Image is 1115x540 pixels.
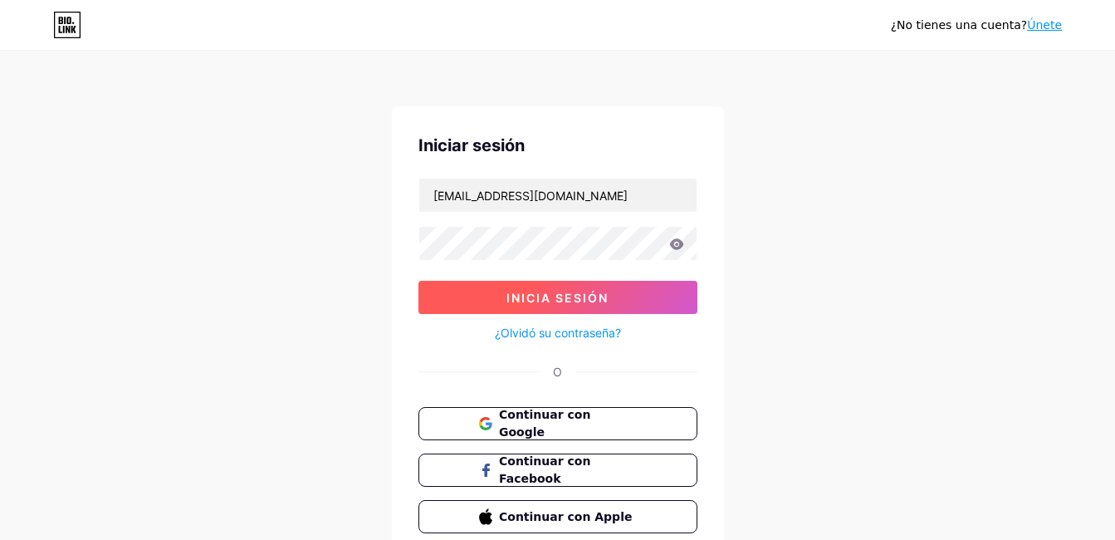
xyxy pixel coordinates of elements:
button: Continuar con Apple [418,500,697,533]
span: Continuar con Google [499,406,636,441]
button: Continuar con Google [418,407,697,440]
a: ¿Olvidó su contraseña? [495,324,621,341]
input: Nombre de usuario [419,179,697,212]
button: Continuar con Facebook [418,454,697,487]
span: Continuar con Facebook [499,453,636,488]
div: ¿No tienes una cuenta? [891,17,1062,34]
div: Iniciar sesión [418,133,697,158]
span: Continuar con Apple [499,508,636,526]
button: Inicia sesión [418,281,697,314]
a: Únete [1027,18,1062,32]
span: Inicia sesión [506,291,609,305]
div: O [553,363,562,380]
